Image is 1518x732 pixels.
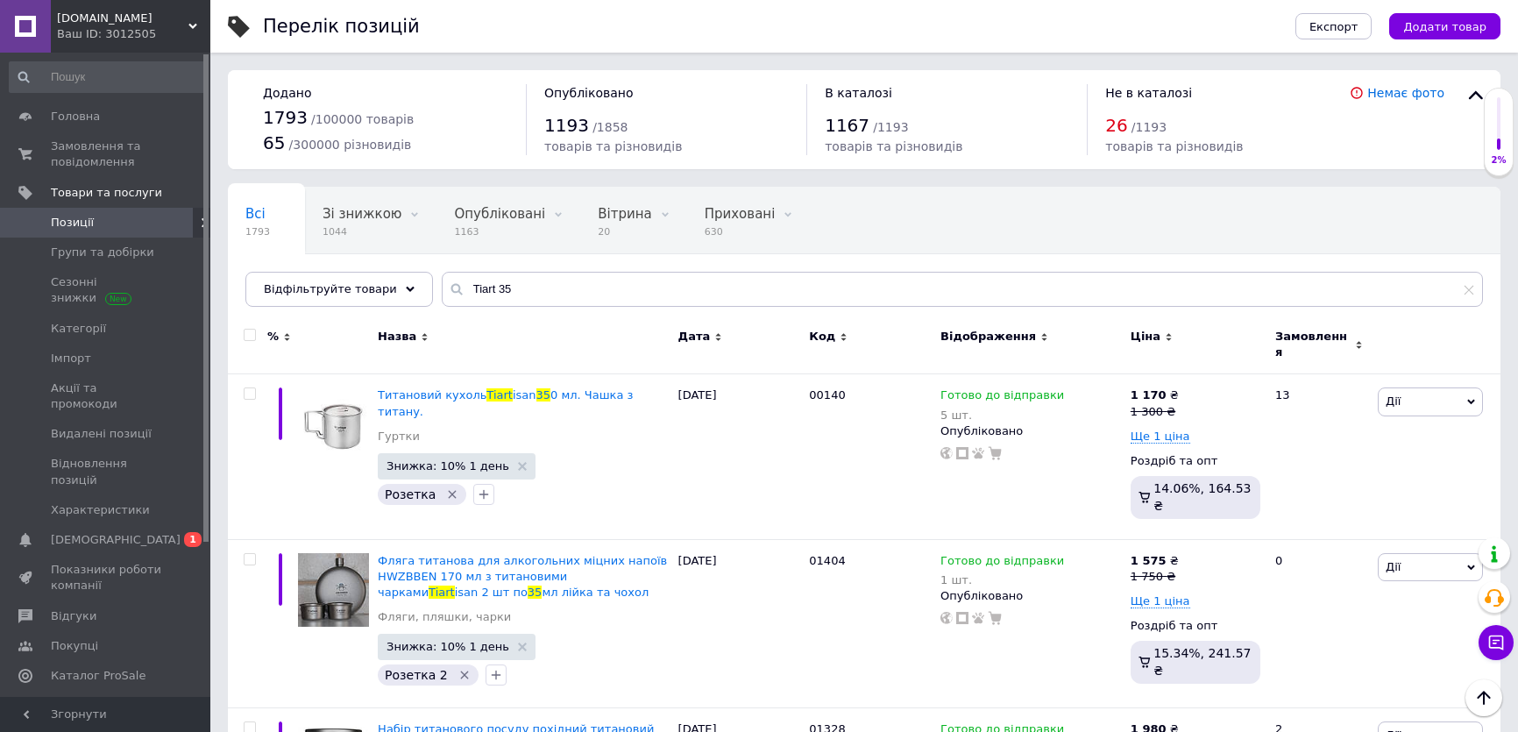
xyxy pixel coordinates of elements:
span: Дії [1386,394,1401,408]
span: Додати товар [1403,20,1486,33]
span: Tiart [429,586,455,599]
span: / 100000 товарів [311,112,414,126]
div: Роздріб та опт [1131,618,1260,634]
span: Назва [378,329,416,345]
a: Гуртки [378,429,420,444]
button: Чат з покупцем [1479,625,1514,660]
span: товарів та різновидів [825,139,962,153]
span: / 300000 різновидів [289,138,412,152]
span: В каталозі [825,86,892,100]
span: 1793 [263,107,308,128]
span: Tourist-lviv.com.ua [57,11,188,26]
svg: Видалити мітку [458,668,472,682]
span: Імпорт [51,351,91,366]
span: Групи та добірки [51,245,154,260]
span: Знижка: 10% 1 день [387,460,509,472]
b: 1 170 [1131,388,1167,402]
span: 35 [528,586,543,599]
div: ₴ [1131,553,1179,569]
span: Готово до відправки [940,554,1064,572]
span: Зі знижкою [323,206,401,222]
div: ₴ [1131,387,1179,403]
span: 1163 [454,225,545,238]
span: Вітрина [598,206,651,222]
span: Титановий кухоль [378,388,486,402]
input: Пошук [9,61,206,93]
span: Дії [1386,560,1401,573]
span: Всі [245,206,266,222]
span: 0 мл. Чашка з титану. [378,388,633,417]
button: Додати товар [1389,13,1500,39]
span: % [267,329,279,345]
div: [DATE] [674,374,805,539]
div: 13 [1265,374,1373,539]
div: Ваш ID: 3012505 [57,26,210,42]
div: Опубліковано [940,588,1122,604]
span: 1193 [544,115,589,136]
span: Дата [678,329,711,345]
span: / 1193 [873,120,908,134]
div: 1 300 ₴ [1131,404,1179,420]
span: Позиції [51,215,94,231]
span: Каталог ProSale [51,668,145,684]
input: Пошук по назві позиції, артикулу і пошуковим запитам [442,272,1483,307]
img: Титановая кружка Tiartisan 350 мл. Чашка из титана. [298,387,369,458]
span: 26 [1105,115,1127,136]
span: Замовлення [1275,329,1351,360]
div: 5 шт. [940,409,1064,422]
span: пром редактор [245,273,350,288]
span: 20 [598,225,651,238]
span: 630 [705,225,776,238]
span: товарів та різновидів [1105,139,1243,153]
span: Опубліковано [544,86,634,100]
span: Категорії [51,321,106,337]
svg: Видалити мітку [445,487,459,501]
span: Розетка 2 [385,668,448,682]
span: / 1193 [1131,120,1167,134]
span: Сезонні знижки [51,274,162,306]
span: Знижка: 10% 1 день [387,641,509,652]
span: Не в каталозі [1105,86,1192,100]
span: Опубліковані [454,206,545,222]
span: 65 [263,132,285,153]
span: Ціна [1131,329,1160,345]
span: Код [809,329,835,345]
div: 1 750 ₴ [1131,569,1179,585]
button: Експорт [1295,13,1373,39]
span: Розетка [385,487,436,501]
div: Опубліковано [940,423,1122,439]
div: 1 шт. [940,573,1064,586]
span: 1167 [825,115,869,136]
span: Видалені позиції [51,426,152,442]
span: isan 2 шт по [455,586,528,599]
span: 35 [536,388,551,402]
span: Готово до відправки [940,388,1064,407]
a: Фляга титанова для алкогольних міцних напоїв HWZBBEN 170 мл з титановими чаркамиTiartisan 2 шт по... [378,554,667,599]
span: Покупці [51,638,98,654]
span: 14.06%, 164.53 ₴ [1153,481,1251,513]
span: [DEMOGRAPHIC_DATA] [51,532,181,548]
span: Фляга титанова для алкогольних міцних напоїв HWZBBEN 170 мл з титановими чарками [378,554,667,599]
span: 00140 [809,388,845,402]
span: товарів та різновидів [544,139,682,153]
span: Tiart [486,388,513,402]
div: 2% [1485,154,1513,167]
span: 15.34%, 241.57 ₴ [1153,646,1251,678]
span: Відновлення позицій [51,456,162,487]
span: Замовлення та повідомлення [51,139,162,170]
span: / 1858 [592,120,628,134]
span: Відображення [940,329,1036,345]
span: Додано [263,86,311,100]
span: 1 [184,532,202,547]
span: мл лійка та чохол [542,586,649,599]
span: Товари та послуги [51,185,162,201]
span: Показники роботи компанії [51,562,162,593]
a: Немає фото [1367,86,1444,100]
span: Ще 1 ціна [1131,594,1190,608]
span: Експорт [1309,20,1358,33]
div: [DATE] [674,539,805,708]
img: Фляга титановая для алкогольных крепких напитков HWZBBEN 170 мл с титановыми рюмками Tiartisan 2 ... [298,553,369,628]
span: Головна [51,109,100,124]
b: 1 575 [1131,554,1167,567]
div: Перелік позицій [263,18,420,36]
